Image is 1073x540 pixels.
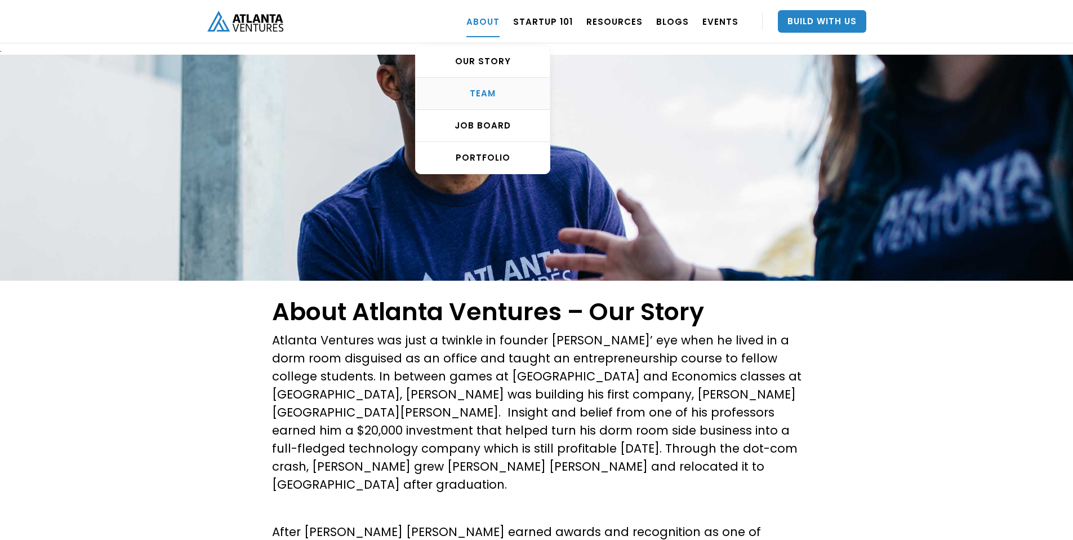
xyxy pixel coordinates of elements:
[416,46,550,78] a: OUR STORY
[656,6,689,37] a: BLOGS
[778,10,866,33] a: Build With Us
[416,120,550,131] div: Job Board
[513,6,573,37] a: Startup 101
[586,6,643,37] a: RESOURCES
[416,78,550,110] a: TEAM
[416,56,550,67] div: OUR STORY
[466,6,500,37] a: ABOUT
[416,110,550,142] a: Job Board
[272,331,802,494] p: Atlanta Ventures was just a twinkle in founder [PERSON_NAME]’ eye when he lived in a dorm room di...
[416,152,550,163] div: PORTFOLIO
[702,6,738,37] a: EVENTS
[416,88,550,99] div: TEAM
[272,298,802,326] h1: About Atlanta Ventures – Our Story
[416,142,550,174] a: PORTFOLIO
